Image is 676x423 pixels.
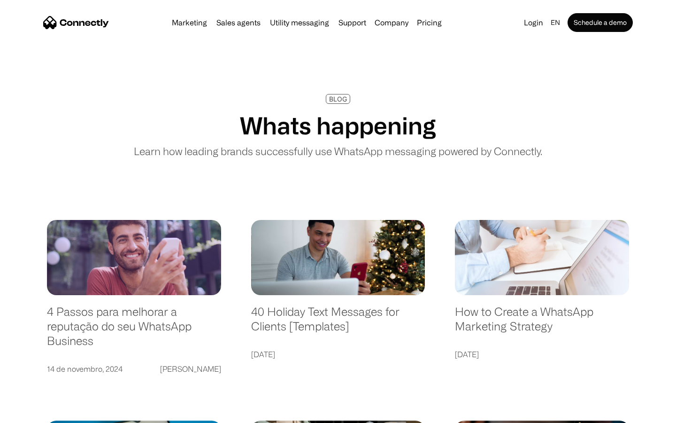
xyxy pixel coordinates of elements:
ul: Language list [19,407,56,420]
a: 4 Passos para melhorar a reputação do seu WhatsApp Business [47,305,221,357]
p: Learn how leading brands successfully use WhatsApp messaging powered by Connectly. [134,143,542,159]
div: [PERSON_NAME] [160,362,221,376]
a: Pricing [413,19,446,26]
div: [DATE] [251,348,275,361]
a: Schedule a demo [568,13,633,32]
a: Login [520,16,547,29]
h1: Whats happening [240,111,436,140]
a: Support [335,19,370,26]
div: Company [375,16,408,29]
div: en [547,16,566,29]
a: Sales agents [213,19,264,26]
a: 40 Holiday Text Messages for Clients [Templates] [251,305,425,343]
div: BLOG [329,95,347,102]
a: Marketing [168,19,211,26]
a: How to Create a WhatsApp Marketing Strategy [455,305,629,343]
div: 14 de novembro, 2024 [47,362,123,376]
a: home [43,16,109,30]
a: Utility messaging [266,19,333,26]
div: [DATE] [455,348,479,361]
div: Company [372,16,411,29]
div: en [551,16,560,29]
aside: Language selected: English [9,407,56,420]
